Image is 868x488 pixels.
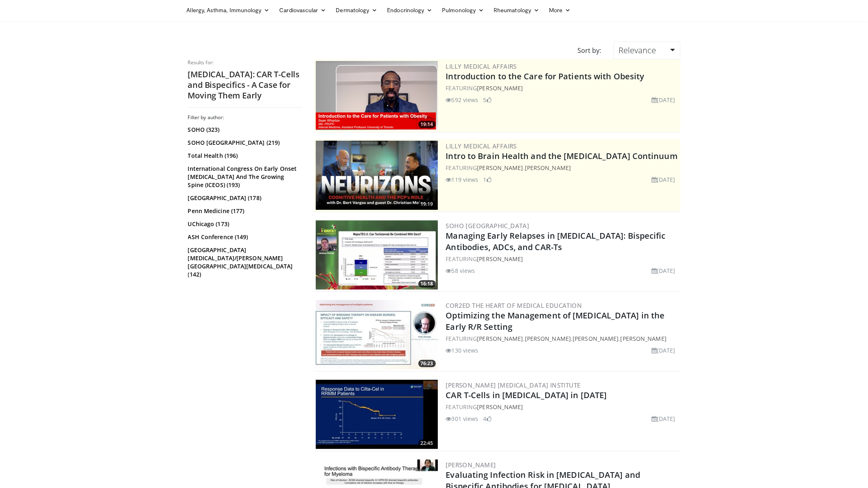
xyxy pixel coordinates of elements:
a: UChicago (173) [188,220,300,228]
a: ASH Conference (149) [188,233,300,241]
li: 592 views [446,96,479,104]
a: Optimizing the Management of [MEDICAL_DATA] in the Early R/R Setting [446,310,665,332]
a: SOHO [GEOGRAPHIC_DATA] (219) [188,139,300,147]
a: [PERSON_NAME] [477,335,523,342]
span: 22:45 [418,440,436,447]
a: International Congress On Early Onset [MEDICAL_DATA] And The Growing Spine (ICEOS) (193) [188,165,300,189]
a: COR2ED The Heart of Medical Education [446,301,582,309]
a: Rheumatology [489,2,544,18]
img: acc2e291-ced4-4dd5-b17b-d06994da28f3.png.300x170_q85_crop-smart_upscale.png [316,61,438,130]
li: 301 views [446,414,479,423]
div: FEATURING [446,403,679,411]
a: [GEOGRAPHIC_DATA] (178) [188,194,300,202]
a: Total Health (196) [188,152,300,160]
div: FEATURING [446,255,679,263]
li: [DATE] [652,346,676,355]
a: [PERSON_NAME] [573,335,619,342]
a: [PERSON_NAME] [446,461,496,469]
a: [PERSON_NAME] [477,164,523,172]
a: Dermatology [331,2,383,18]
a: Introduction to the Care for Patients with Obesity [446,71,645,82]
img: dfaf3007-43a5-46a4-bdeb-e3fa3a6f094a.300x170_q85_crop-smart_upscale.jpg [316,380,438,449]
li: 58 views [446,266,475,275]
span: 16:18 [418,280,436,288]
a: Relevance [613,41,680,59]
h2: [MEDICAL_DATA]: CAR T-Cells and Bispecifics - A Case for Moving Them Early [188,69,302,101]
div: Sort by: [571,41,607,59]
a: [PERSON_NAME] [621,335,667,342]
a: 22:45 [316,380,438,449]
a: [PERSON_NAME] [477,403,523,411]
span: 76:23 [418,360,436,367]
a: CAR T-Cells in [MEDICAL_DATA] in [DATE] [446,390,607,401]
a: More [544,2,575,18]
span: 19:19 [418,200,436,208]
a: Allergy, Asthma, Immunology [182,2,275,18]
h3: Filter by author: [188,114,302,121]
li: 1 [483,175,492,184]
a: Penn Medicine (177) [188,207,300,215]
li: [DATE] [652,266,676,275]
a: Endocrinology [382,2,437,18]
a: 19:14 [316,61,438,130]
a: Lilly Medical Affairs [446,142,517,150]
a: [PERSON_NAME] [477,84,523,92]
li: 4 [483,414,492,423]
p: Results for: [188,59,302,66]
a: SOHO [GEOGRAPHIC_DATA] [446,222,529,230]
a: SOHO (323) [188,126,300,134]
a: 76:23 [316,300,438,369]
div: FEATURING , , , [446,334,679,343]
li: 5 [483,96,492,104]
li: [DATE] [652,96,676,104]
a: [PERSON_NAME] [525,335,571,342]
div: FEATURING , [446,163,679,172]
img: a8560bf5-503e-4fe9-9372-cd59e2438020.300x170_q85_crop-smart_upscale.jpg [316,300,438,369]
li: [DATE] [652,414,676,423]
a: 19:19 [316,141,438,210]
a: [PERSON_NAME] [MEDICAL_DATA] Institute [446,381,581,389]
li: 119 views [446,175,479,184]
a: Intro to Brain Health and the [MEDICAL_DATA] Continuum [446,150,678,161]
li: 130 views [446,346,479,355]
img: a80fd508-2012-49d4-b73e-1d4e93549e78.png.300x170_q85_crop-smart_upscale.jpg [316,141,438,210]
a: 16:18 [316,220,438,290]
span: Relevance [619,45,656,56]
a: Pulmonology [437,2,489,18]
a: [GEOGRAPHIC_DATA][MEDICAL_DATA]/[PERSON_NAME][GEOGRAPHIC_DATA][MEDICAL_DATA] (142) [188,246,300,279]
a: Managing Early Relapses in [MEDICAL_DATA]: Bispecific Antibodies, ADCs, and CAR-Ts [446,230,666,253]
a: Lilly Medical Affairs [446,62,517,70]
li: [DATE] [652,175,676,184]
a: Cardiovascular [274,2,331,18]
span: 19:14 [418,121,436,128]
a: [PERSON_NAME] [525,164,571,172]
a: [PERSON_NAME] [477,255,523,263]
img: 8f308f7c-a525-4696-97ee-58af5b7b0f5d.300x170_q85_crop-smart_upscale.jpg [316,220,438,290]
div: FEATURING [446,84,679,92]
